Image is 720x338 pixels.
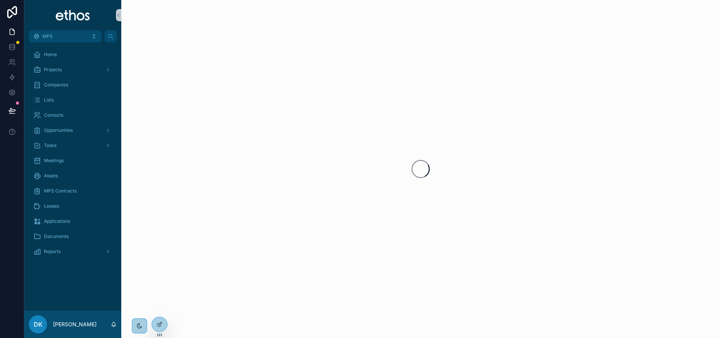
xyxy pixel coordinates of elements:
[29,93,117,107] a: Lists
[29,63,117,77] a: Projects
[24,42,121,268] div: scrollable content
[29,48,117,61] a: Home
[44,142,56,149] span: Tasks
[44,127,73,133] span: Opportunities
[44,82,68,88] span: Companies
[44,97,54,103] span: Lists
[44,158,64,164] span: Meetings
[29,199,117,213] a: Leases
[44,188,77,194] span: MPS Contracts
[42,33,53,39] span: MPS
[44,67,62,73] span: Projects
[55,9,91,21] img: App logo
[44,218,70,224] span: Applications
[29,245,117,258] a: Reports
[29,214,117,228] a: Applications
[29,230,117,243] a: Documents
[29,139,117,152] a: Tasks
[44,249,61,255] span: Reports
[29,30,102,42] button: MPS
[29,169,117,183] a: Assets
[34,320,42,329] span: DK
[53,321,97,328] p: [PERSON_NAME]
[29,78,117,92] a: Companies
[29,108,117,122] a: Contacts
[44,233,69,239] span: Documents
[29,124,117,137] a: Opportunities
[44,173,58,179] span: Assets
[44,203,59,209] span: Leases
[29,154,117,167] a: Meetings
[44,52,57,58] span: Home
[29,184,117,198] a: MPS Contracts
[44,112,63,118] span: Contacts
